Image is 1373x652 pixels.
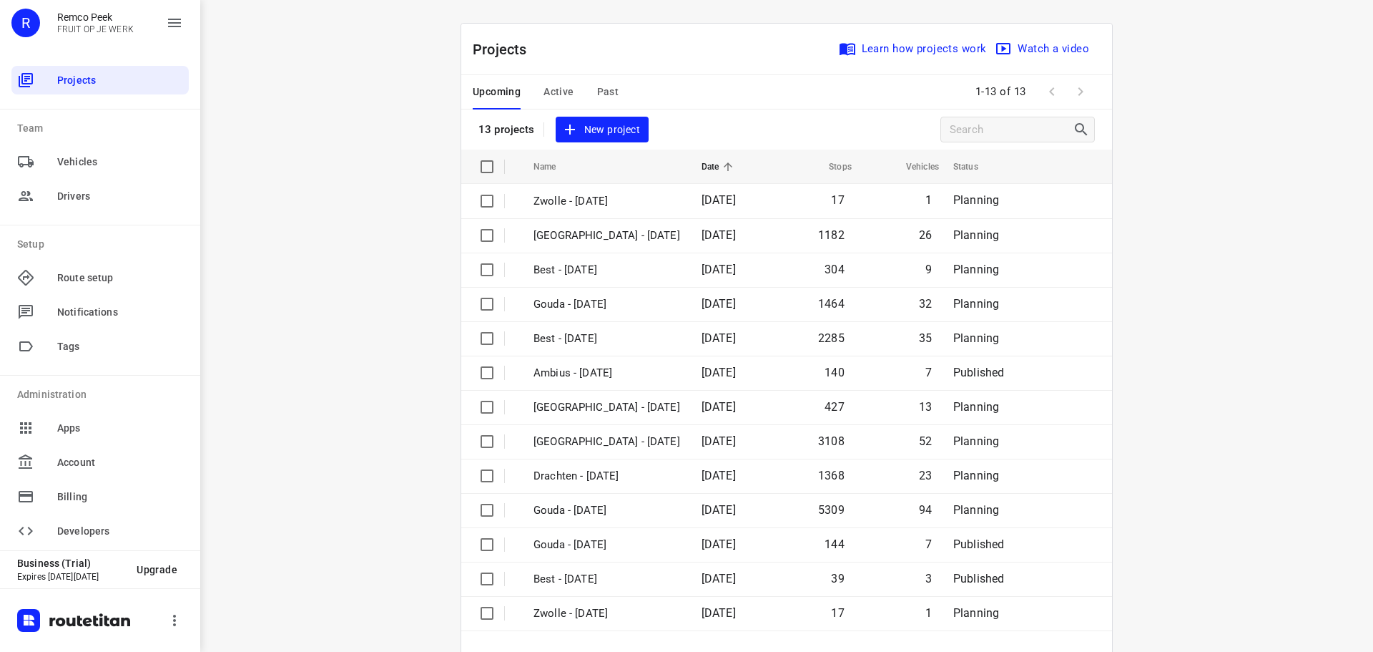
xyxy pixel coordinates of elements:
[953,193,999,207] span: Planning
[702,331,736,345] span: [DATE]
[825,263,845,276] span: 304
[702,366,736,379] span: [DATE]
[125,557,189,583] button: Upgrade
[702,606,736,620] span: [DATE]
[597,83,619,101] span: Past
[702,503,736,517] span: [DATE]
[57,11,134,23] p: Remco Peek
[919,228,932,242] span: 26
[925,572,932,585] span: 3
[11,414,189,442] div: Apps
[11,9,40,37] div: R
[57,524,183,539] span: Developers
[953,503,999,517] span: Planning
[137,564,177,575] span: Upgrade
[953,331,999,345] span: Planning
[533,296,680,313] p: Gouda - Tuesday
[17,237,189,252] p: Setup
[887,158,939,175] span: Vehicles
[57,339,183,354] span: Tags
[57,421,183,436] span: Apps
[953,572,1005,585] span: Published
[533,434,680,450] p: Zwolle - Monday
[11,332,189,361] div: Tags
[11,147,189,176] div: Vehicles
[831,193,844,207] span: 17
[11,448,189,477] div: Account
[702,193,736,207] span: [DATE]
[11,263,189,292] div: Route setup
[11,482,189,511] div: Billing
[818,469,845,482] span: 1368
[810,158,852,175] span: Stops
[11,66,189,94] div: Projects
[953,297,999,311] span: Planning
[825,366,845,379] span: 140
[702,469,736,482] span: [DATE]
[533,605,680,622] p: Zwolle - Friday
[57,455,183,470] span: Account
[533,262,680,278] p: Best - Tuesday
[533,193,680,210] p: Zwolle - Friday
[953,606,999,620] span: Planning
[953,469,999,482] span: Planning
[702,572,736,585] span: [DATE]
[953,228,999,242] span: Planning
[11,298,189,326] div: Notifications
[17,387,189,402] p: Administration
[533,502,680,519] p: Gouda - Monday
[533,331,680,347] p: Best - Monday
[533,158,575,175] span: Name
[473,83,521,101] span: Upcoming
[11,517,189,545] div: Developers
[702,400,736,414] span: [DATE]
[57,24,134,34] p: FRUIT OP JE WERK
[57,490,183,505] span: Billing
[831,606,844,620] span: 17
[825,537,845,551] span: 144
[818,503,845,517] span: 5309
[533,571,680,588] p: Best - Friday
[556,117,649,143] button: New project
[950,119,1073,141] input: Search projects
[831,572,844,585] span: 39
[57,155,183,170] span: Vehicles
[533,399,680,416] p: Antwerpen - Monday
[925,366,932,379] span: 7
[953,434,999,448] span: Planning
[702,297,736,311] span: [DATE]
[533,228,680,244] p: [GEOGRAPHIC_DATA] - [DATE]
[818,297,845,311] span: 1464
[543,83,574,101] span: Active
[919,434,932,448] span: 52
[919,469,932,482] span: 23
[825,400,845,414] span: 427
[953,537,1005,551] span: Published
[473,39,538,60] p: Projects
[953,366,1005,379] span: Published
[925,193,932,207] span: 1
[564,121,640,139] span: New project
[925,606,932,620] span: 1
[925,537,932,551] span: 7
[57,73,183,88] span: Projects
[818,434,845,448] span: 3108
[57,189,183,204] span: Drivers
[818,228,845,242] span: 1182
[702,158,738,175] span: Date
[919,400,932,414] span: 13
[818,331,845,345] span: 2285
[702,228,736,242] span: [DATE]
[17,121,189,136] p: Team
[533,537,680,553] p: Gouda - Friday
[533,365,680,381] p: Ambius - Monday
[919,503,932,517] span: 94
[919,297,932,311] span: 32
[57,305,183,320] span: Notifications
[1038,77,1066,106] span: Previous Page
[702,537,736,551] span: [DATE]
[1073,121,1094,138] div: Search
[533,468,680,485] p: Drachten - Monday
[953,263,999,276] span: Planning
[11,182,189,210] div: Drivers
